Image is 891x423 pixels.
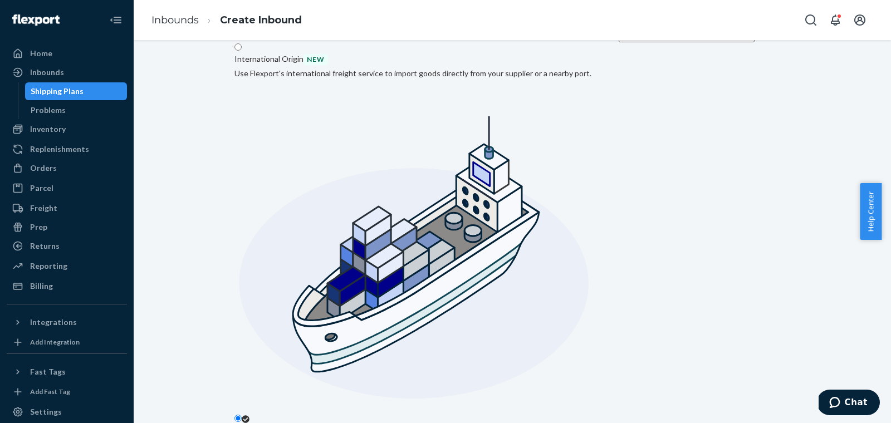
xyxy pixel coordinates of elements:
[30,240,60,252] div: Returns
[25,82,128,100] a: Shipping Plans
[234,68,591,79] div: Use Flexport's international freight service to import goods directly from your supplier or a nea...
[849,9,871,31] button: Open account menu
[7,403,127,421] a: Settings
[7,63,127,81] a: Inbounds
[30,366,66,377] div: Fast Tags
[824,9,846,31] button: Open notifications
[151,14,199,26] a: Inbounds
[30,67,64,78] div: Inbounds
[30,317,77,328] div: Integrations
[7,120,127,138] a: Inventory
[30,163,57,174] div: Orders
[800,9,822,31] button: Open Search Box
[7,313,127,331] button: Integrations
[30,260,67,272] div: Reporting
[7,179,127,197] a: Parcel
[7,385,127,399] a: Add Fast Tag
[30,406,62,417] div: Settings
[220,14,302,26] a: Create Inbound
[143,4,311,37] ol: breadcrumbs
[7,336,127,349] a: Add Integration
[7,45,127,62] a: Home
[31,86,84,97] div: Shipping Plans
[7,257,127,275] a: Reporting
[7,363,127,381] button: Fast Tags
[7,140,127,158] a: Replenishments
[30,222,47,233] div: Prep
[234,43,242,51] input: International OriginnewUse Flexport's international freight service to import goods directly from...
[234,53,328,65] div: International Origin
[30,144,89,155] div: Replenishments
[7,199,127,217] a: Freight
[7,277,127,295] a: Billing
[30,281,53,292] div: Billing
[7,218,127,236] a: Prep
[12,14,60,26] img: Flexport logo
[105,9,127,31] button: Close Navigation
[860,183,882,240] button: Help Center
[30,183,53,194] div: Parcel
[30,124,66,135] div: Inventory
[31,105,66,116] div: Problems
[303,54,328,65] div: new
[30,48,52,59] div: Home
[30,203,57,214] div: Freight
[7,159,127,177] a: Orders
[30,387,70,396] div: Add Fast Tag
[30,337,80,347] div: Add Integration
[819,390,880,417] iframe: Opens a widget where you can chat to one of our agents
[7,237,127,255] a: Returns
[25,101,128,119] a: Problems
